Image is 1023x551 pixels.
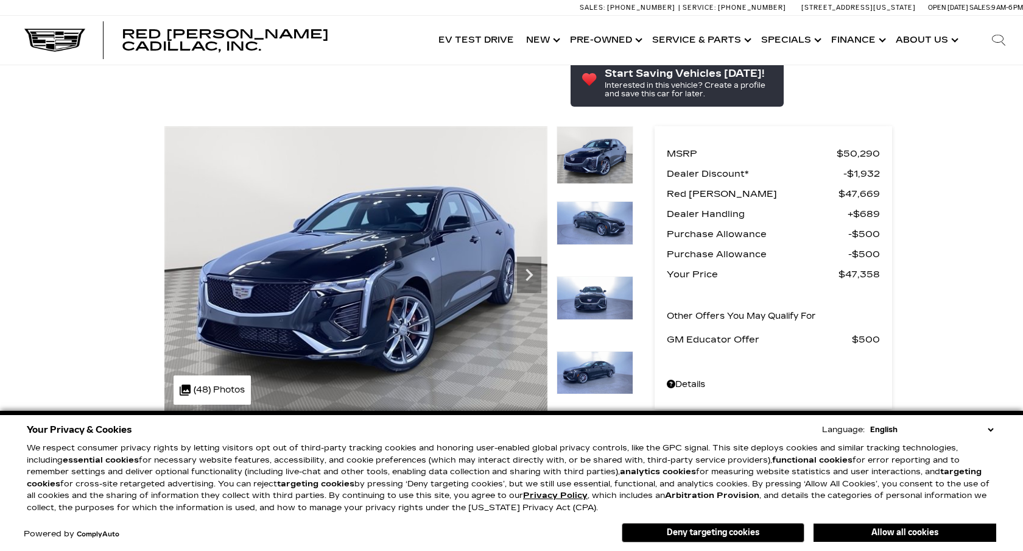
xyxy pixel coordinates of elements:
span: Dealer Handling [667,205,848,222]
a: Service: [PHONE_NUMBER] [678,4,789,11]
div: Language: [822,426,865,434]
span: $500 [852,331,880,348]
span: $500 [848,226,880,243]
img: New 2024 Black Raven Cadillac Sport image 2 [557,201,633,245]
a: Dealer Handling $689 [667,205,880,222]
span: Dealer Discount* [667,165,843,182]
span: Red [PERSON_NAME] [667,185,838,202]
a: Finance [825,16,890,65]
p: Other Offers You May Qualify For [667,308,816,325]
a: Purchase Allowance $500 [667,226,880,243]
strong: functional cookies [772,455,852,465]
a: Specials [755,16,825,65]
span: $47,669 [838,185,880,202]
span: [PHONE_NUMBER] [718,4,786,12]
img: New 2024 Black Raven Cadillac Sport image 3 [557,276,633,320]
div: (48) Photos [174,375,251,405]
div: Next [517,257,541,293]
strong: Arbitration Provision [665,491,759,500]
span: Your Privacy & Cookies [27,421,132,438]
span: Sales: [580,4,605,12]
img: Cadillac Dark Logo with Cadillac White Text [24,29,85,52]
div: Powered by [24,530,119,538]
span: Purchase Allowance [667,226,848,243]
span: GM Educator Offer [667,331,852,348]
a: ComplyAuto [77,531,119,538]
span: Sales: [969,4,991,12]
span: Red [PERSON_NAME] Cadillac, Inc. [122,27,329,54]
span: $689 [848,205,880,222]
a: Privacy Policy [523,491,588,500]
span: MSRP [667,145,837,162]
strong: analytics cookies [620,467,696,477]
span: $500 [848,246,880,263]
strong: essential cookies [63,455,139,465]
span: $50,290 [837,145,880,162]
span: $47,358 [838,266,880,283]
a: Pre-Owned [564,16,646,65]
a: Red [PERSON_NAME] $47,669 [667,185,880,202]
a: Your Price $47,358 [667,266,880,283]
span: [PHONE_NUMBER] [607,4,675,12]
a: EV Test Drive [432,16,520,65]
img: New 2024 Black Raven Cadillac Sport image 1 [557,126,633,184]
a: GM Educator Offer $500 [667,331,880,348]
img: New 2024 Black Raven Cadillac Sport image 1 [164,126,547,414]
a: [STREET_ADDRESS][US_STATE] [801,4,916,12]
button: Allow all cookies [814,524,996,542]
span: Service: [683,4,716,12]
span: Purchase Allowance [667,246,848,263]
button: Deny targeting cookies [622,523,804,542]
select: Language Select [867,424,996,436]
a: Purchase Allowance $500 [667,246,880,263]
a: Red [PERSON_NAME] Cadillac, Inc. [122,28,420,52]
a: New [520,16,564,65]
span: Your Price [667,266,838,283]
strong: targeting cookies [27,467,982,489]
strong: targeting cookies [277,479,354,489]
span: 9 AM-6 PM [991,4,1023,12]
a: Service & Parts [646,16,755,65]
img: New 2024 Black Raven Cadillac Sport image 4 [557,351,633,395]
span: Open [DATE] [928,4,968,12]
a: About Us [890,16,962,65]
a: MSRP $50,290 [667,145,880,162]
span: $1,932 [843,165,880,182]
a: Details [667,376,880,393]
a: Dealer Discount* $1,932 [667,165,880,182]
a: Sales: [PHONE_NUMBER] [580,4,678,11]
p: We respect consumer privacy rights by letting visitors opt out of third-party tracking cookies an... [27,443,996,514]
